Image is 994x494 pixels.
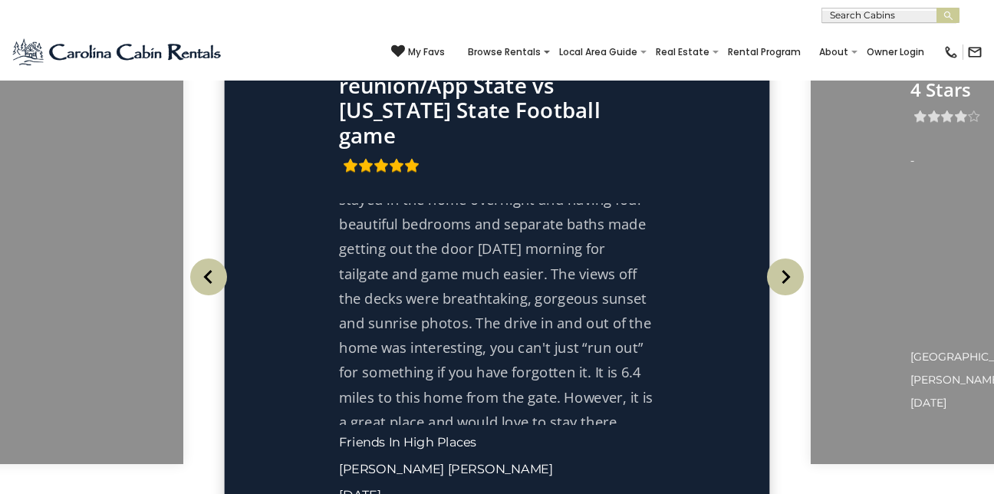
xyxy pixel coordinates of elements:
[460,41,548,63] a: Browse Rentals
[761,242,811,311] button: Next
[339,460,444,476] span: [PERSON_NAME]
[408,45,445,59] span: My Favs
[767,259,804,295] img: arrow
[339,434,476,450] a: Friends In High Places
[943,44,959,60] img: phone-regular-black.png
[391,44,445,60] a: My Favs
[859,41,932,63] a: Owner Login
[720,41,808,63] a: Rental Program
[551,41,645,63] a: Local Area Guide
[448,460,553,476] span: [PERSON_NAME]
[339,48,655,147] p: Beautiful home for family reunion/App State vs [US_STATE] State Football game
[811,41,856,63] a: About
[12,37,224,68] img: Blue-2.png
[183,242,233,311] button: Previous
[190,259,227,295] img: arrow
[910,396,946,410] span: [DATE]
[967,44,982,60] img: mail-regular-black.png
[339,64,655,459] p: We had a great stay at Friends In High Places. The house and decks were great to host 20 for dinn...
[648,41,717,63] a: Real Estate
